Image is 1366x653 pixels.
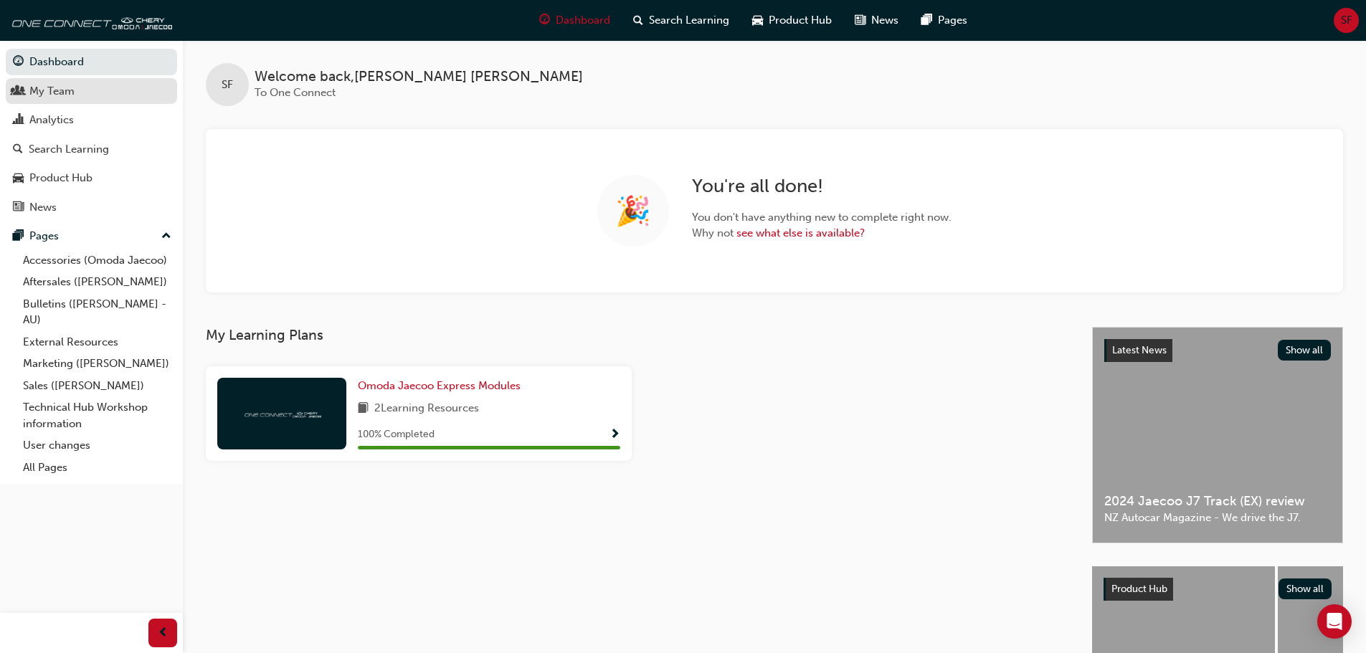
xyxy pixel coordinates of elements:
a: pages-iconPages [910,6,979,35]
span: SF [1341,12,1352,29]
span: Welcome back , [PERSON_NAME] [PERSON_NAME] [255,69,583,85]
span: prev-icon [158,624,169,642]
span: pages-icon [921,11,932,29]
span: Search Learning [649,12,729,29]
span: Omoda Jaecoo Express Modules [358,379,521,392]
a: User changes [17,434,177,457]
span: search-icon [13,143,23,156]
span: 2024 Jaecoo J7 Track (EX) review [1104,493,1331,510]
div: Analytics [29,112,74,128]
button: SF [1334,8,1359,33]
button: Show all [1279,578,1332,599]
span: You don't have anything new to complete right now. [692,209,952,226]
span: 🎉 [615,203,651,219]
div: My Team [29,83,75,100]
span: up-icon [161,227,171,246]
a: Omoda Jaecoo Express Modules [358,378,526,394]
div: Open Intercom Messenger [1317,604,1352,639]
h2: You're all done! [692,175,952,198]
a: car-iconProduct Hub [741,6,843,35]
a: All Pages [17,457,177,479]
span: News [871,12,898,29]
span: pages-icon [13,230,24,243]
div: Search Learning [29,141,109,158]
a: Latest NewsShow all [1104,339,1331,362]
span: car-icon [13,172,24,185]
span: Latest News [1112,344,1167,356]
div: Pages [29,228,59,244]
span: people-icon [13,85,24,98]
a: Bulletins ([PERSON_NAME] - AU) [17,293,177,331]
a: Dashboard [6,49,177,75]
button: Show all [1278,340,1332,361]
span: guage-icon [539,11,550,29]
a: My Team [6,78,177,105]
button: DashboardMy TeamAnalyticsSearch LearningProduct HubNews [6,46,177,223]
a: External Resources [17,331,177,353]
a: see what else is available? [736,227,865,239]
span: car-icon [752,11,763,29]
a: News [6,194,177,221]
a: guage-iconDashboard [528,6,622,35]
div: Product Hub [29,170,93,186]
a: Latest NewsShow all2024 Jaecoo J7 Track (EX) reviewNZ Autocar Magazine - We drive the J7. [1092,327,1343,543]
a: Product HubShow all [1104,578,1332,601]
span: search-icon [633,11,643,29]
span: 100 % Completed [358,426,435,443]
img: oneconnect [7,6,172,34]
span: Product Hub [1111,583,1167,595]
a: search-iconSearch Learning [622,6,741,35]
a: news-iconNews [843,6,910,35]
span: book-icon [358,400,369,418]
span: news-icon [13,201,24,214]
a: Product Hub [6,165,177,191]
span: Why not [692,225,952,242]
span: chart-icon [13,114,24,127]
span: Show Progress [610,429,620,442]
a: Accessories (Omoda Jaecoo) [17,249,177,272]
a: Technical Hub Workshop information [17,396,177,434]
span: SF [222,77,233,93]
span: 2 Learning Resources [374,400,479,418]
button: Pages [6,223,177,249]
span: NZ Autocar Magazine - We drive the J7. [1104,510,1331,526]
div: News [29,199,57,216]
span: news-icon [855,11,865,29]
span: Pages [938,12,967,29]
span: Product Hub [769,12,832,29]
span: Dashboard [556,12,610,29]
button: Show Progress [610,426,620,444]
span: guage-icon [13,56,24,69]
span: To One Connect [255,86,336,99]
a: Marketing ([PERSON_NAME]) [17,353,177,375]
a: Sales ([PERSON_NAME]) [17,375,177,397]
img: oneconnect [242,406,321,420]
h3: My Learning Plans [206,327,1069,343]
a: Aftersales ([PERSON_NAME]) [17,271,177,293]
a: Search Learning [6,136,177,163]
a: Analytics [6,107,177,133]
